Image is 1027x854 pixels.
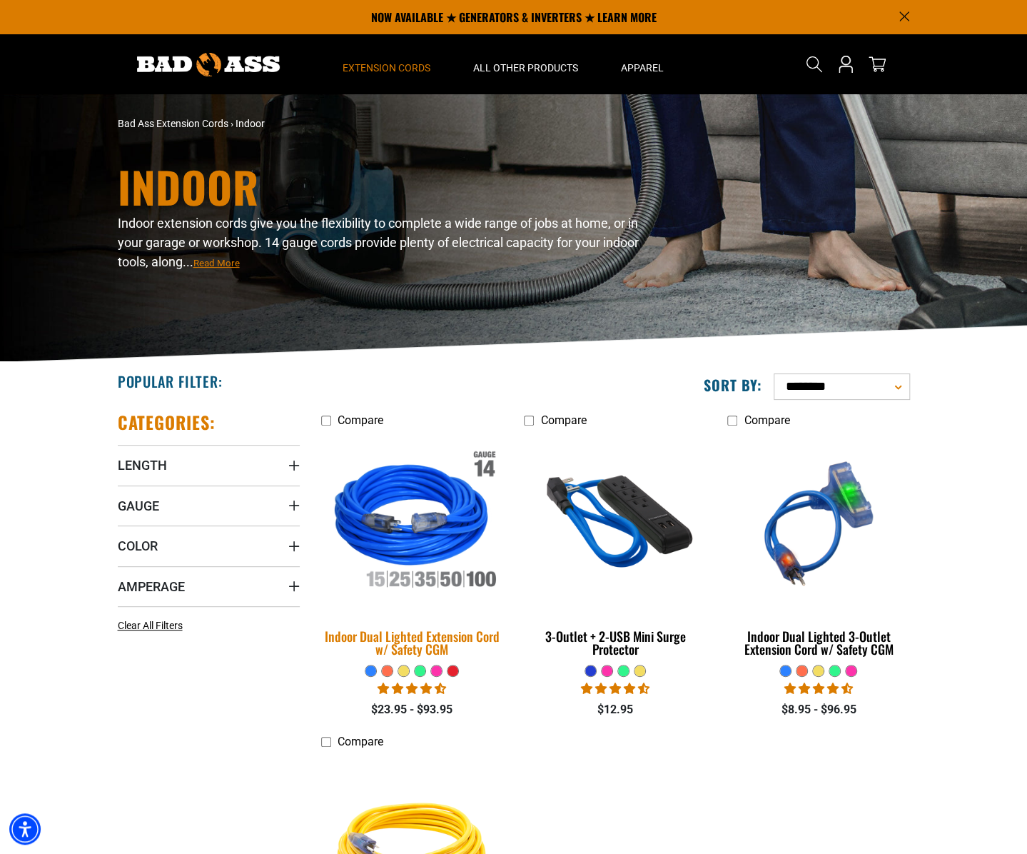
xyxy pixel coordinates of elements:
span: Compare [338,735,383,748]
nav: breadcrumbs [118,116,639,131]
div: $12.95 [524,701,706,718]
span: Indoor [236,118,265,129]
h2: Categories: [118,411,216,433]
span: Length [118,457,167,473]
summary: Color [118,526,300,566]
h2: Popular Filter: [118,372,223,391]
span: Compare [744,413,789,427]
span: All Other Products [473,61,578,74]
div: Indoor Dual Lighted Extension Cord w/ Safety CGM [321,630,503,655]
span: Color [118,538,158,554]
img: Bad Ass Extension Cords [137,53,280,76]
img: Indoor Dual Lighted Extension Cord w/ Safety CGM [312,432,512,615]
span: Compare [338,413,383,427]
img: blue [525,441,705,606]
a: Open this option [834,34,857,94]
a: blue 3-Outlet + 2-USB Mini Surge Protector [524,434,706,664]
div: $8.95 - $96.95 [727,701,909,718]
div: Accessibility Menu [9,813,41,845]
span: Apparel [621,61,664,74]
span: Clear All Filters [118,620,183,631]
summary: Apparel [599,34,685,94]
span: 4.33 stars [784,682,853,695]
span: Amperage [118,578,185,595]
div: 3-Outlet + 2-USB Mini Surge Protector [524,630,706,655]
span: Gauge [118,498,159,514]
span: 4.36 stars [581,682,649,695]
a: Clear All Filters [118,618,188,633]
a: Indoor Dual Lighted Extension Cord w/ Safety CGM Indoor Dual Lighted Extension Cord w/ Safety CGM [321,434,503,664]
a: Bad Ass Extension Cords [118,118,228,129]
div: Indoor Dual Lighted 3-Outlet Extension Cord w/ Safety CGM [727,630,909,655]
div: $23.95 - $93.95 [321,701,503,718]
summary: Search [803,53,826,76]
span: 4.40 stars [378,682,446,695]
span: Indoor extension cords give you the flexibility to complete a wide range of jobs at home, or in y... [118,216,639,269]
summary: Amperage [118,566,300,606]
span: › [231,118,233,129]
a: cart [866,56,889,73]
span: Extension Cords [343,61,430,74]
summary: Extension Cords [321,34,452,94]
summary: Length [118,445,300,485]
img: blue [729,441,909,606]
h1: Indoor [118,165,639,208]
a: blue Indoor Dual Lighted 3-Outlet Extension Cord w/ Safety CGM [727,434,909,664]
summary: All Other Products [452,34,599,94]
summary: Gauge [118,486,300,526]
label: Sort by: [704,376,762,394]
span: Read More [193,258,240,268]
span: Compare [540,413,586,427]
